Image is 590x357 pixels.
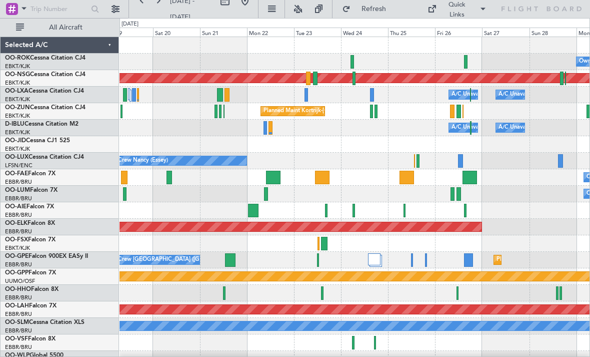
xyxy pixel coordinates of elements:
[5,55,85,61] a: OO-ROKCessna Citation CJ4
[5,220,55,226] a: OO-ELKFalcon 8X
[5,220,27,226] span: OO-ELK
[5,63,30,70] a: EBKT/KJK
[5,261,32,268] a: EBBR/BRU
[5,336,28,342] span: OO-VSF
[263,104,380,119] div: Planned Maint Kortrijk-[GEOGRAPHIC_DATA]
[294,28,341,37] div: Tue 23
[352,6,394,13] span: Refresh
[5,96,30,103] a: EBKT/KJK
[5,286,58,292] a: OO-HHOFalcon 8X
[5,129,30,136] a: EBKT/KJK
[121,20,138,29] div: [DATE]
[5,79,30,87] a: EBKT/KJK
[5,211,32,219] a: EBBR/BRU
[5,72,85,78] a: OO-NSGCessna Citation CJ4
[5,145,30,153] a: EBKT/KJK
[5,286,31,292] span: OO-HHO
[11,20,108,36] button: All Aircraft
[5,112,30,120] a: EBKT/KJK
[200,28,247,37] div: Sun 21
[5,277,35,285] a: UUMO/OSF
[5,187,30,193] span: OO-LUM
[5,88,28,94] span: OO-LXA
[5,237,55,243] a: OO-FSXFalcon 7X
[153,28,200,37] div: Sat 20
[435,28,482,37] div: Fri 26
[26,24,105,31] span: All Aircraft
[5,154,28,160] span: OO-LUX
[5,171,28,177] span: OO-FAE
[5,178,32,186] a: EBBR/BRU
[247,28,294,37] div: Mon 22
[5,303,56,309] a: OO-LAHFalcon 7X
[5,343,32,351] a: EBBR/BRU
[5,204,26,210] span: OO-AIE
[5,327,32,334] a: EBBR/BRU
[5,138,70,144] a: OO-JIDCessna CJ1 525
[5,253,88,259] a: OO-GPEFalcon 900EX EASy II
[5,253,28,259] span: OO-GPE
[5,336,55,342] a: OO-VSFFalcon 8X
[482,28,529,37] div: Sat 27
[5,244,30,252] a: EBKT/KJK
[5,237,28,243] span: OO-FSX
[108,153,168,168] div: No Crew Nancy (Essey)
[5,310,32,318] a: EBBR/BRU
[529,28,576,37] div: Sun 28
[5,121,78,127] a: D-IBLUCessna Citation M2
[5,121,24,127] span: D-IBLU
[106,28,153,37] div: Fri 19
[5,138,26,144] span: OO-JID
[5,55,30,61] span: OO-ROK
[5,72,30,78] span: OO-NSG
[5,105,30,111] span: OO-ZUN
[5,171,55,177] a: OO-FAEFalcon 7X
[5,88,84,94] a: OO-LXACessna Citation CJ4
[5,105,85,111] a: OO-ZUNCessna Citation CJ4
[108,252,276,267] div: No Crew [GEOGRAPHIC_DATA] ([GEOGRAPHIC_DATA] National)
[5,270,28,276] span: OO-GPP
[30,2,88,17] input: Trip Number
[498,87,540,102] div: A/C Unavailable
[5,319,29,325] span: OO-SLM
[341,28,388,37] div: Wed 24
[422,1,491,17] button: Quick Links
[5,204,54,210] a: OO-AIEFalcon 7X
[5,270,56,276] a: OO-GPPFalcon 7X
[5,228,32,235] a: EBBR/BRU
[5,303,29,309] span: OO-LAH
[5,294,32,301] a: EBBR/BRU
[5,162,32,169] a: LFSN/ENC
[5,154,84,160] a: OO-LUXCessna Citation CJ4
[5,195,32,202] a: EBBR/BRU
[388,28,435,37] div: Thu 25
[5,319,84,325] a: OO-SLMCessna Citation XLS
[337,1,397,17] button: Refresh
[5,187,57,193] a: OO-LUMFalcon 7X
